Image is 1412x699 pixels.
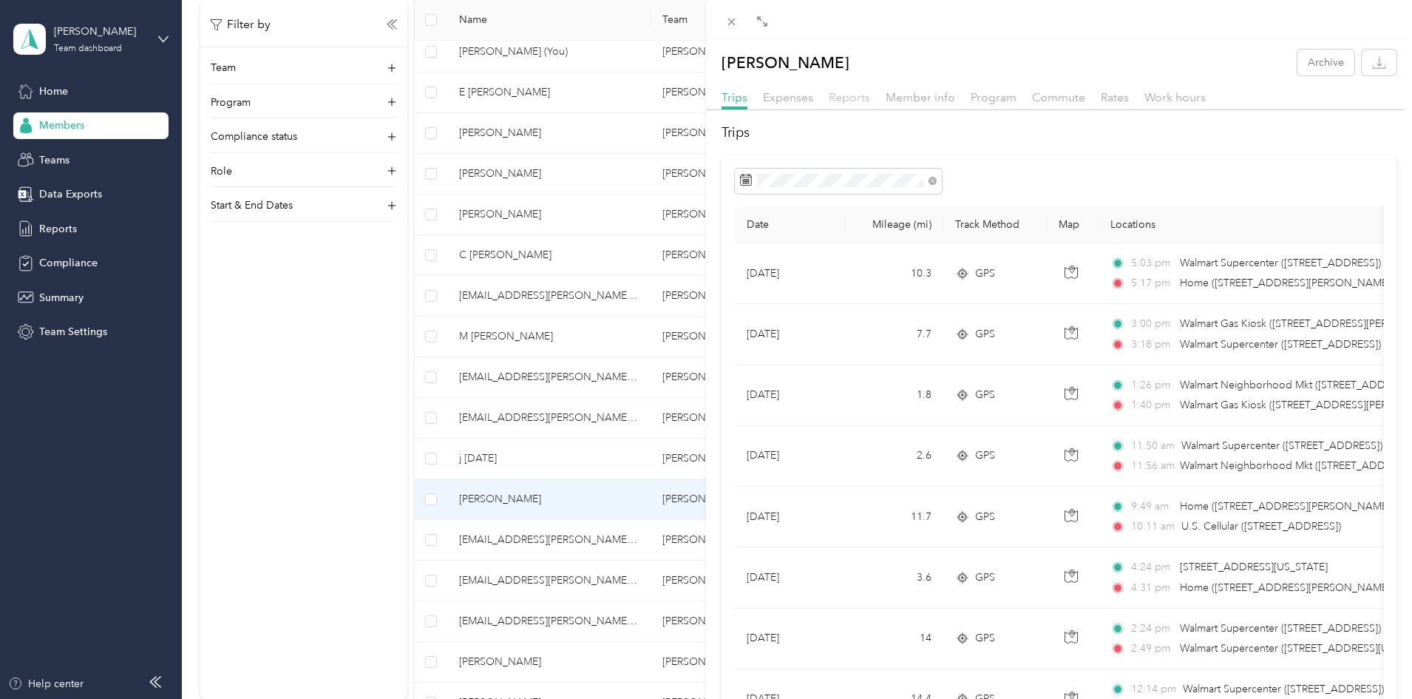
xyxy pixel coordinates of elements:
td: [DATE] [735,426,846,487]
span: 11:56 am [1131,458,1173,474]
th: Mileage (mi) [846,206,943,243]
span: Walmart Supercenter ([STREET_ADDRESS]) [1180,622,1381,635]
span: 2:49 pm [1131,641,1173,657]
span: Expenses [763,90,813,104]
span: 1:26 pm [1131,377,1173,394]
td: [DATE] [735,304,846,365]
td: 2.6 [846,426,943,487]
td: 14 [846,609,943,669]
span: [STREET_ADDRESS][US_STATE] [1180,561,1328,573]
span: 10:11 am [1131,519,1175,535]
span: 12:14 pm [1131,681,1176,698]
span: GPS [975,448,995,464]
span: 9:49 am [1131,499,1173,515]
span: Reports [829,90,870,104]
td: 10.3 [846,243,943,304]
span: Walmart Supercenter ([STREET_ADDRESS]) [1180,338,1381,351]
span: Member info [886,90,955,104]
span: 5:17 pm [1131,275,1173,291]
span: Work hours [1144,90,1206,104]
button: Archive [1297,50,1354,75]
span: GPS [975,570,995,586]
span: 1:40 pm [1131,397,1173,413]
td: 3.6 [846,547,943,608]
span: Walmart Supercenter ([STREET_ADDRESS]) [1181,439,1382,452]
td: 7.7 [846,304,943,365]
span: GPS [975,630,995,646]
td: [DATE] [735,365,846,426]
span: Commute [1032,90,1085,104]
span: Walmart Supercenter ([STREET_ADDRESS]) [1183,683,1384,695]
td: 11.7 [846,487,943,547]
td: [DATE] [735,609,846,669]
span: Program [971,90,1016,104]
span: Home ([STREET_ADDRESS][PERSON_NAME]) [1180,500,1394,513]
span: 3:18 pm [1131,337,1173,353]
th: Map [1047,206,1099,243]
span: Trips [722,90,747,104]
td: [DATE] [735,487,846,547]
span: GPS [975,326,995,342]
span: Home ([STREET_ADDRESS][PERSON_NAME]) [1180,277,1394,289]
span: 3:00 pm [1131,316,1173,332]
h2: Trips [722,123,1396,143]
span: 11:50 am [1131,438,1175,454]
td: [DATE] [735,547,846,608]
span: GPS [975,266,995,282]
span: U.S. Cellular ([STREET_ADDRESS]) [1181,520,1341,533]
span: GPS [975,509,995,525]
span: 4:24 pm [1131,559,1173,575]
span: Walmart Supercenter ([STREET_ADDRESS]) [1180,257,1381,269]
th: Date [735,206,846,243]
iframe: Everlance-gr Chat Button Frame [1329,616,1412,699]
th: Track Method [943,206,1047,243]
span: GPS [975,387,995,403]
span: 5:03 pm [1131,255,1173,271]
span: Home ([STREET_ADDRESS][PERSON_NAME]) [1180,581,1394,594]
p: [PERSON_NAME] [722,50,849,75]
span: Rates [1101,90,1129,104]
span: 2:24 pm [1131,621,1173,637]
td: [DATE] [735,243,846,304]
td: 1.8 [846,365,943,426]
span: 4:31 pm [1131,580,1173,596]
